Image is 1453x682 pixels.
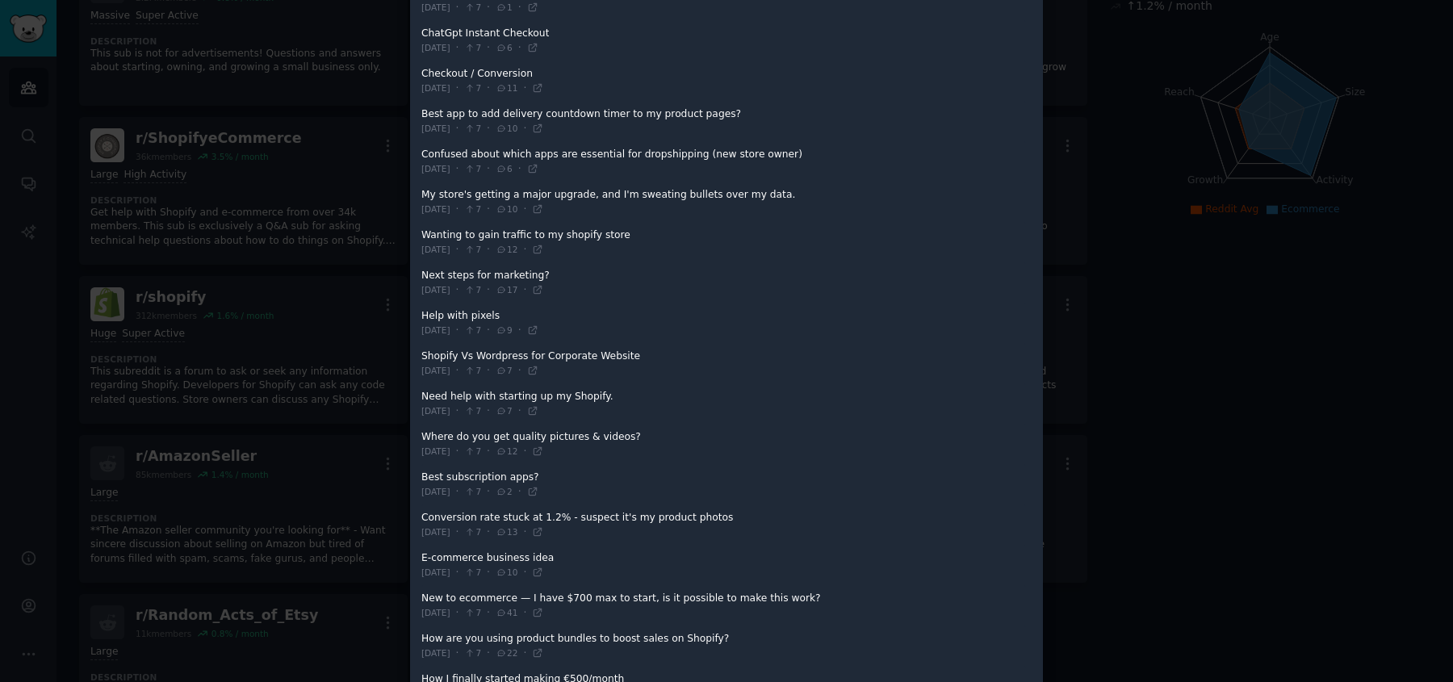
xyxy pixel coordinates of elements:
[523,445,526,459] span: ·
[523,283,526,298] span: ·
[496,526,517,538] span: 13
[487,41,490,56] span: ·
[518,485,521,500] span: ·
[421,2,450,13] span: [DATE]
[421,244,450,255] span: [DATE]
[456,162,459,177] span: ·
[421,486,450,497] span: [DATE]
[464,203,481,215] span: 7
[487,243,490,257] span: ·
[523,122,526,136] span: ·
[518,1,521,15] span: ·
[496,405,513,416] span: 7
[456,82,459,96] span: ·
[523,243,526,257] span: ·
[496,2,513,13] span: 1
[518,41,521,56] span: ·
[523,566,526,580] span: ·
[421,42,450,53] span: [DATE]
[523,606,526,621] span: ·
[487,566,490,580] span: ·
[421,365,450,376] span: [DATE]
[523,646,526,661] span: ·
[487,404,490,419] span: ·
[456,243,459,257] span: ·
[464,2,481,13] span: 7
[464,607,481,618] span: 7
[496,163,513,174] span: 6
[496,324,513,336] span: 9
[421,567,450,578] span: [DATE]
[456,485,459,500] span: ·
[523,82,526,96] span: ·
[456,364,459,379] span: ·
[523,203,526,217] span: ·
[464,446,481,457] span: 7
[487,162,490,177] span: ·
[421,405,450,416] span: [DATE]
[456,445,459,459] span: ·
[487,646,490,661] span: ·
[421,647,450,659] span: [DATE]
[421,607,450,618] span: [DATE]
[421,446,450,457] span: [DATE]
[496,244,517,255] span: 12
[487,203,490,217] span: ·
[421,284,450,295] span: [DATE]
[518,404,521,419] span: ·
[464,486,481,497] span: 7
[464,244,481,255] span: 7
[487,445,490,459] span: ·
[456,404,459,419] span: ·
[456,203,459,217] span: ·
[496,42,513,53] span: 6
[464,82,481,94] span: 7
[421,203,450,215] span: [DATE]
[487,82,490,96] span: ·
[487,364,490,379] span: ·
[496,486,513,497] span: 2
[496,203,517,215] span: 10
[421,123,450,134] span: [DATE]
[456,1,459,15] span: ·
[487,283,490,298] span: ·
[456,324,459,338] span: ·
[464,567,481,578] span: 7
[496,284,517,295] span: 17
[487,485,490,500] span: ·
[496,446,517,457] span: 12
[464,405,481,416] span: 7
[518,324,521,338] span: ·
[496,607,517,618] span: 41
[421,526,450,538] span: [DATE]
[487,1,490,15] span: ·
[496,123,517,134] span: 10
[421,82,450,94] span: [DATE]
[487,324,490,338] span: ·
[487,525,490,540] span: ·
[464,284,481,295] span: 7
[421,163,450,174] span: [DATE]
[496,647,517,659] span: 22
[487,606,490,621] span: ·
[464,647,481,659] span: 7
[456,41,459,56] span: ·
[456,525,459,540] span: ·
[496,365,513,376] span: 7
[464,324,481,336] span: 7
[464,163,481,174] span: 7
[464,526,481,538] span: 7
[523,525,526,540] span: ·
[456,122,459,136] span: ·
[464,42,481,53] span: 7
[421,324,450,336] span: [DATE]
[518,162,521,177] span: ·
[456,283,459,298] span: ·
[456,566,459,580] span: ·
[518,364,521,379] span: ·
[487,122,490,136] span: ·
[464,365,481,376] span: 7
[464,123,481,134] span: 7
[456,606,459,621] span: ·
[496,82,517,94] span: 11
